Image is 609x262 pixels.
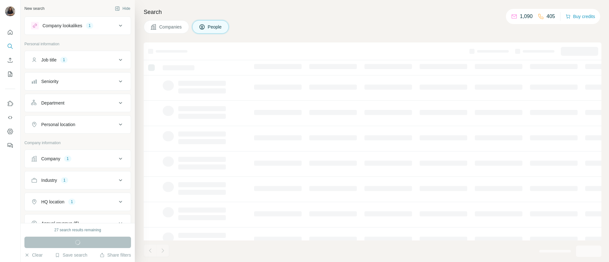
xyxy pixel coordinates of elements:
[5,68,15,80] button: My lists
[24,140,131,146] p: Company information
[100,252,131,258] button: Share filters
[5,27,15,38] button: Quick start
[24,6,44,11] div: New search
[547,13,555,20] p: 405
[159,24,182,30] span: Companies
[41,78,58,85] div: Seniority
[41,177,57,183] div: Industry
[25,74,131,89] button: Seniority
[41,57,56,63] div: Job title
[41,121,75,128] div: Personal location
[43,22,82,29] div: Company lookalikes
[25,117,131,132] button: Personal location
[520,13,533,20] p: 1,090
[5,140,15,151] button: Feedback
[208,24,222,30] span: People
[144,8,601,16] h4: Search
[5,54,15,66] button: Enrich CSV
[25,95,131,111] button: Department
[25,151,131,166] button: Company1
[5,112,15,123] button: Use Surfe API
[110,4,135,13] button: Hide
[61,177,68,183] div: 1
[24,41,131,47] p: Personal information
[86,23,93,29] div: 1
[25,173,131,188] button: Industry1
[41,156,60,162] div: Company
[41,100,64,106] div: Department
[64,156,71,162] div: 1
[41,199,64,205] div: HQ location
[5,41,15,52] button: Search
[25,18,131,33] button: Company lookalikes1
[68,199,75,205] div: 1
[25,52,131,67] button: Job title1
[25,216,131,231] button: Annual revenue ($)
[5,126,15,137] button: Dashboard
[24,252,43,258] button: Clear
[566,12,595,21] button: Buy credits
[41,220,79,227] div: Annual revenue ($)
[54,227,101,233] div: 27 search results remaining
[55,252,87,258] button: Save search
[5,98,15,109] button: Use Surfe on LinkedIn
[25,194,131,209] button: HQ location1
[60,57,68,63] div: 1
[5,6,15,16] img: Avatar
